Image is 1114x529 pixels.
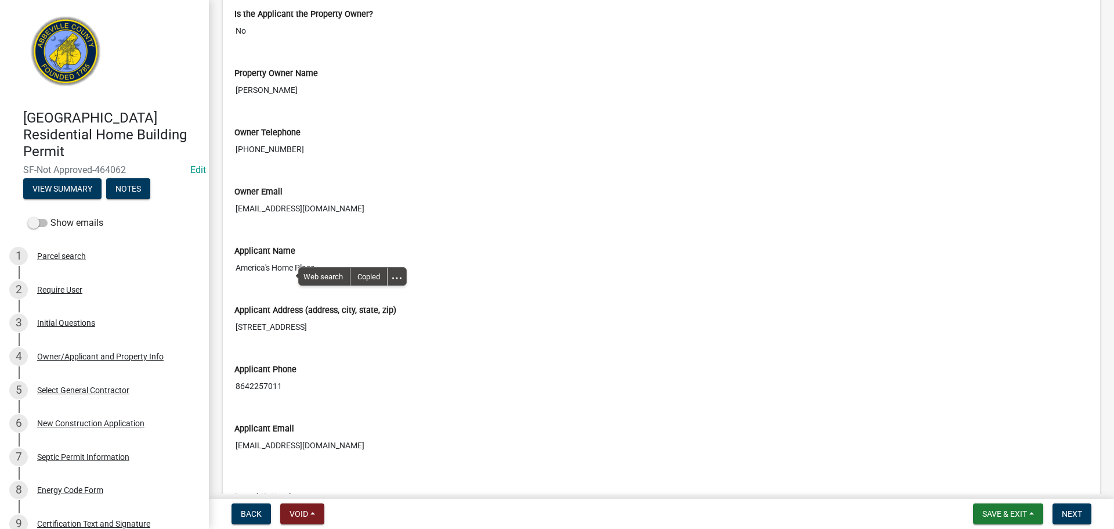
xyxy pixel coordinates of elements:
img: Abbeville County, South Carolina [23,12,108,98]
div: Parcel search [37,252,86,260]
div: Owner/Applicant and Property Info [37,352,164,361]
span: Next [1062,509,1082,519]
label: Parcel ID Number [234,494,301,502]
label: Show emails [28,216,103,230]
label: Is the Applicant the Property Owner? [234,10,373,19]
div: Certification Text and Signature [37,520,150,528]
label: Applicant Address (address, city, state, zip) [234,307,396,315]
div: 3 [9,314,28,332]
button: Void [280,503,324,524]
span: Back [241,509,262,519]
div: 2 [9,280,28,299]
div: Energy Code Form [37,486,103,494]
span: Void [290,509,308,519]
h4: [GEOGRAPHIC_DATA] Residential Home Building Permit [23,110,200,160]
label: Applicant Phone [234,366,296,374]
div: 4 [9,347,28,366]
label: Applicant Email [234,425,294,433]
div: Select General Contractor [37,386,129,394]
div: Require User [37,286,82,294]
label: Owner Telephone [234,129,301,137]
wm-modal-confirm: Edit Application Number [190,164,206,175]
span: SF-Not Approved-464062 [23,164,186,175]
div: 6 [9,414,28,433]
div: Copied [350,268,387,285]
div: New Construction Application [37,419,144,427]
button: View Summary [23,178,102,199]
div: Septic Permit Information [37,453,129,461]
span: Web search [299,268,350,285]
button: Back [232,503,271,524]
span: Save & Exit [982,509,1027,519]
div: Initial Questions [37,319,95,327]
button: Notes [106,178,150,199]
a: Edit [190,164,206,175]
div: 5 [9,381,28,400]
wm-modal-confirm: Notes [106,185,150,195]
label: Applicant Name [234,247,295,255]
label: Property Owner Name [234,70,318,78]
button: Next [1052,503,1091,524]
wm-modal-confirm: Summary [23,185,102,195]
div: 8 [9,481,28,499]
div: 1 [9,247,28,265]
button: Save & Exit [973,503,1043,524]
label: Owner Email [234,188,283,196]
div: 7 [9,448,28,466]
